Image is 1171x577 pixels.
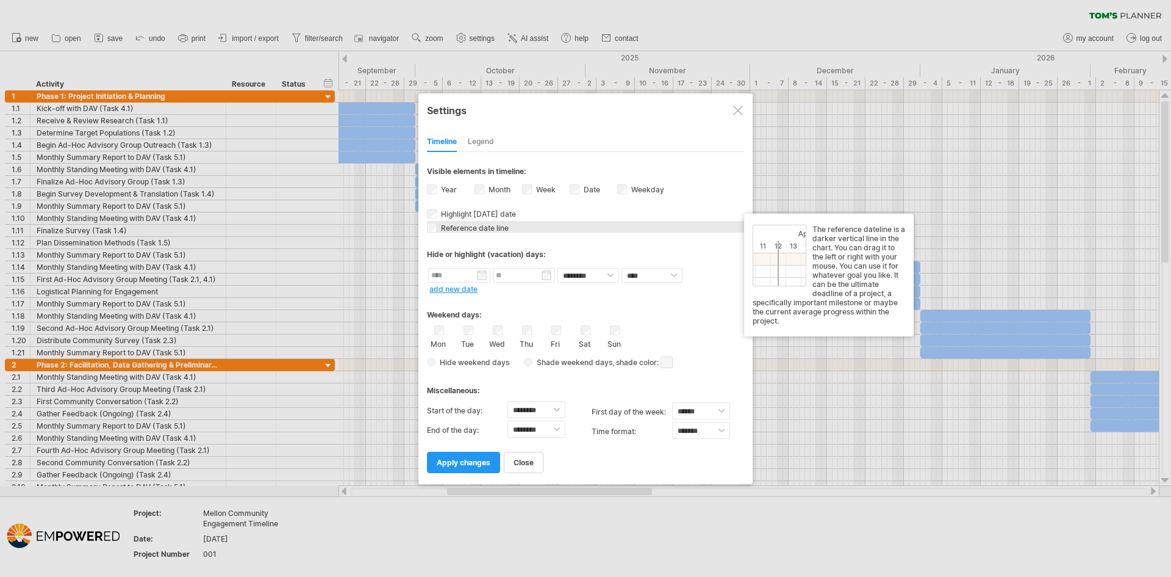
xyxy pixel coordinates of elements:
div: The reference dateline is a darker vertical line in the chart. You can drag it to the left or rig... [753,225,905,325]
label: Date [581,185,600,194]
label: Wed [489,337,504,349]
label: Sun [606,337,621,349]
div: Weekend days: [427,299,744,322]
label: Month [486,185,510,194]
label: Mon [431,337,446,349]
span: , shade color: [612,355,673,370]
label: Fri [548,337,563,349]
label: Tue [460,337,475,349]
span: Hide weekend days [435,358,509,367]
span: Shade weekend days [532,358,612,367]
span: Reference date line [439,223,509,233]
label: Weekday [629,185,664,194]
div: Legend [468,132,494,152]
label: Thu [518,337,534,349]
a: close [504,452,543,473]
div: Settings [427,99,744,121]
div: Miscellaneous: [427,374,744,398]
a: apply changes [427,452,500,473]
label: first day of the week: [592,402,672,422]
label: End of the day: [427,421,507,440]
span: Highlight [DATE] date [439,209,516,219]
span: close [514,458,534,467]
label: Year [439,185,457,194]
div: Timeline [427,132,457,152]
div: Hide or highlight (vacation) days: [427,250,744,259]
div: Visible elements in timeline: [427,167,744,180]
label: Time format: [592,422,672,441]
label: Week [534,185,556,194]
label: Sat [577,337,592,349]
span: apply changes [437,458,490,467]
span: click here to change the shade color [661,357,673,368]
a: add new date [429,285,478,294]
label: Start of the day: [427,401,507,421]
